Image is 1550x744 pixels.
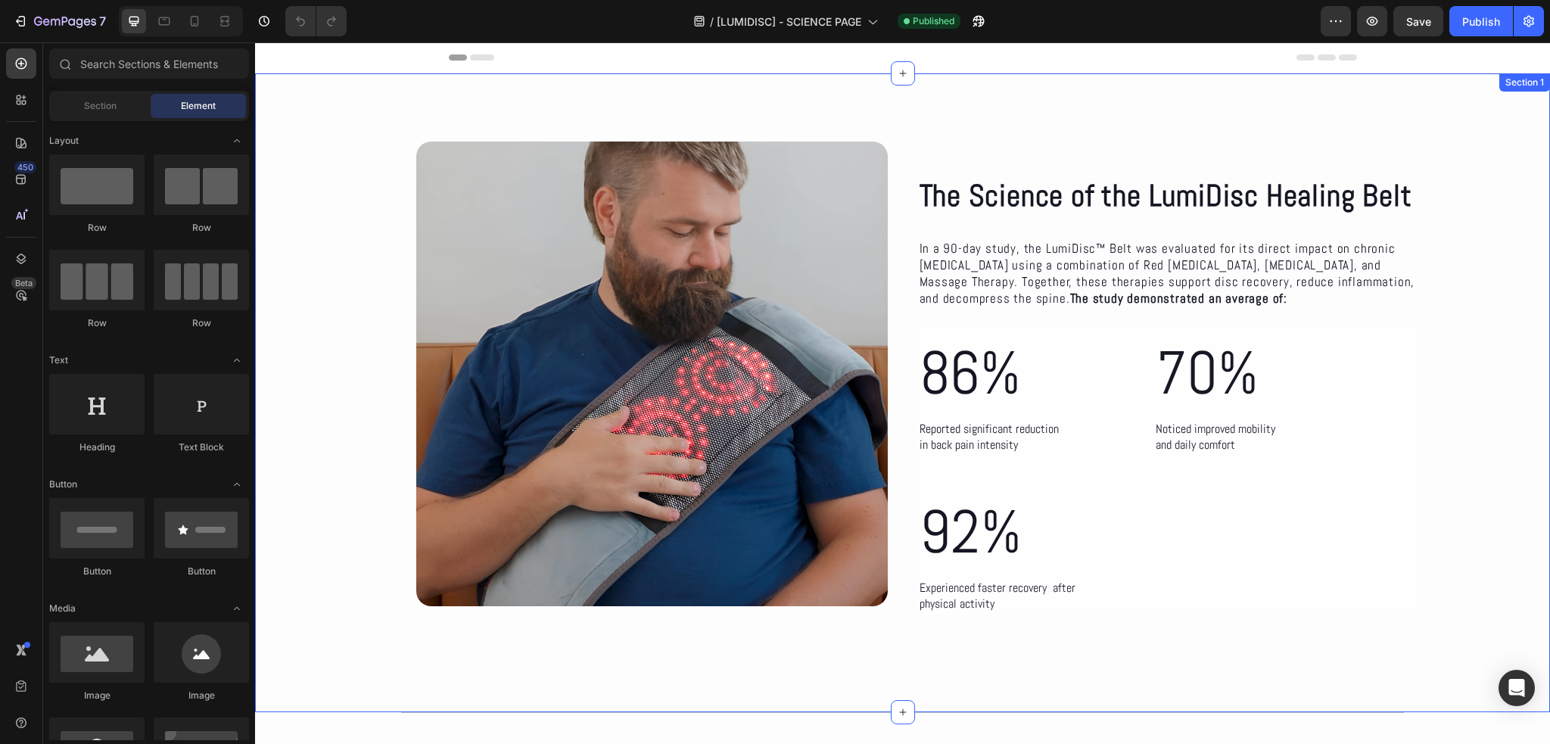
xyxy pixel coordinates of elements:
[901,379,1020,395] p: Noticed improved mobility
[49,48,249,79] input: Search Sections & Elements
[913,14,954,28] span: Published
[161,99,633,564] img: gempages_575915822975812170-c9b3c280-4c4f-44a4-b515-43a264a13e3f.png
[1449,6,1513,36] button: Publish
[663,443,822,537] h2: 92%
[1247,33,1292,47] div: Section 1
[665,395,820,411] p: in back pain intensity
[717,14,861,30] span: [LUMIDISC] - SCIENCE PAGE
[181,99,216,113] span: Element
[665,379,820,395] p: Reported significant reduction
[225,472,249,497] span: Toggle open
[49,478,77,491] span: Button
[663,129,1165,178] h2: The Science of the LumiDisc Healing Belt
[225,596,249,621] span: Toggle open
[665,554,820,570] p: physical activity
[815,247,1033,264] strong: The study demonstrated an average of:
[665,538,820,554] p: Experienced faster recovery after
[901,395,1020,411] p: and daily comfort
[255,42,1550,744] iframe: Design area
[899,284,1022,378] h2: 70%
[1499,670,1535,706] div: Open Intercom Messenger
[49,353,68,367] span: Text
[49,316,145,330] div: Row
[49,689,145,702] div: Image
[49,221,145,235] div: Row
[99,12,106,30] p: 7
[1406,15,1431,28] span: Save
[1462,14,1500,30] div: Publish
[1393,6,1443,36] button: Save
[154,565,249,578] div: Button
[6,6,113,36] button: 7
[154,316,249,330] div: Row
[154,221,249,235] div: Row
[154,689,249,702] div: Image
[84,99,117,113] span: Section
[49,134,79,148] span: Layout
[154,440,249,454] div: Text Block
[663,284,822,378] h2: 86%
[665,198,1163,264] p: In a 90-day study, the LumiDisc™ Belt was evaluated for its direct impact on chronic [MEDICAL_DAT...
[285,6,347,36] div: Undo/Redo
[14,161,36,173] div: 450
[225,348,249,372] span: Toggle open
[49,602,76,615] span: Media
[710,14,714,30] span: /
[49,565,145,578] div: Button
[11,277,36,289] div: Beta
[225,129,249,153] span: Toggle open
[49,440,145,454] div: Heading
